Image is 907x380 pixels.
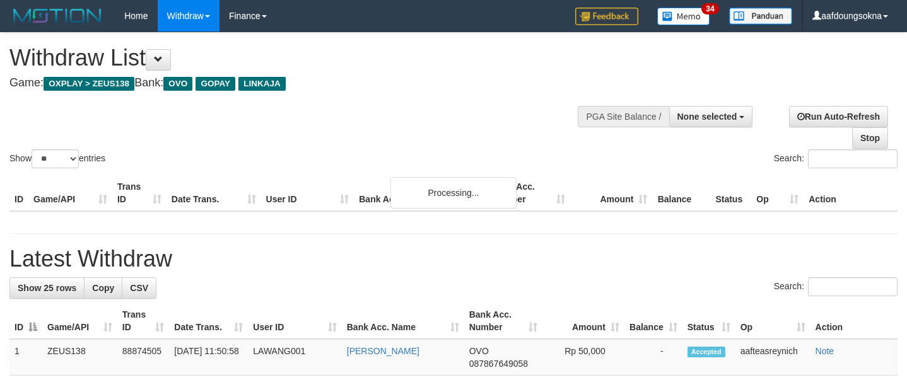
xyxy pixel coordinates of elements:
span: Copy 087867649058 to clipboard [469,359,528,369]
th: Action [804,175,898,211]
th: Balance: activate to sort column ascending [624,303,682,339]
th: Status: activate to sort column ascending [682,303,735,339]
th: Bank Acc. Number [488,175,570,211]
th: Trans ID [112,175,167,211]
div: PGA Site Balance / [578,106,669,127]
th: Trans ID: activate to sort column ascending [117,303,170,339]
th: Op [751,175,804,211]
img: MOTION_logo.png [9,6,105,25]
th: ID [9,175,28,211]
td: Rp 50,000 [542,339,624,376]
th: Date Trans.: activate to sort column ascending [169,303,248,339]
span: OVO [469,346,489,356]
th: Action [810,303,898,339]
th: User ID [261,175,354,211]
h1: Withdraw List [9,45,592,71]
a: Note [816,346,834,356]
div: Processing... [390,177,517,209]
th: Date Trans. [167,175,261,211]
h4: Game: Bank: [9,77,592,89]
th: Amount: activate to sort column ascending [542,303,624,339]
a: [PERSON_NAME] [347,346,419,356]
span: Show 25 rows [18,283,76,293]
span: Accepted [688,347,725,357]
input: Search: [808,277,898,296]
span: CSV [130,283,148,293]
input: Search: [808,149,898,168]
th: Bank Acc. Name [354,175,487,211]
span: LINKAJA [238,77,286,91]
td: - [624,339,682,376]
td: LAWANG001 [248,339,341,376]
th: Bank Acc. Number: activate to sort column ascending [464,303,542,339]
a: Run Auto-Refresh [789,106,888,127]
span: OVO [163,77,192,91]
a: Copy [84,277,122,299]
img: panduan.png [729,8,792,25]
th: Amount [570,175,653,211]
a: CSV [122,277,156,299]
label: Show entries [9,149,105,168]
th: User ID: activate to sort column ascending [248,303,341,339]
th: Status [710,175,751,211]
label: Search: [774,149,898,168]
span: GOPAY [196,77,235,91]
th: Balance [652,175,710,211]
td: 1 [9,339,42,376]
span: None selected [677,112,737,122]
select: Showentries [32,149,79,168]
td: 88874505 [117,339,170,376]
img: Button%20Memo.svg [657,8,710,25]
th: Bank Acc. Name: activate to sort column ascending [342,303,464,339]
th: Op: activate to sort column ascending [735,303,810,339]
h1: Latest Withdraw [9,246,898,272]
th: Game/API: activate to sort column ascending [42,303,117,339]
span: OXPLAY > ZEUS138 [44,77,134,91]
td: aafteasreynich [735,339,810,376]
a: Show 25 rows [9,277,85,299]
label: Search: [774,277,898,296]
td: ZEUS138 [42,339,117,376]
td: [DATE] 11:50:58 [169,339,248,376]
a: Stop [852,127,888,149]
span: 34 [701,3,718,14]
span: Copy [92,283,114,293]
img: Feedback.jpg [575,8,638,25]
button: None selected [669,106,753,127]
th: ID: activate to sort column descending [9,303,42,339]
th: Game/API [28,175,112,211]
